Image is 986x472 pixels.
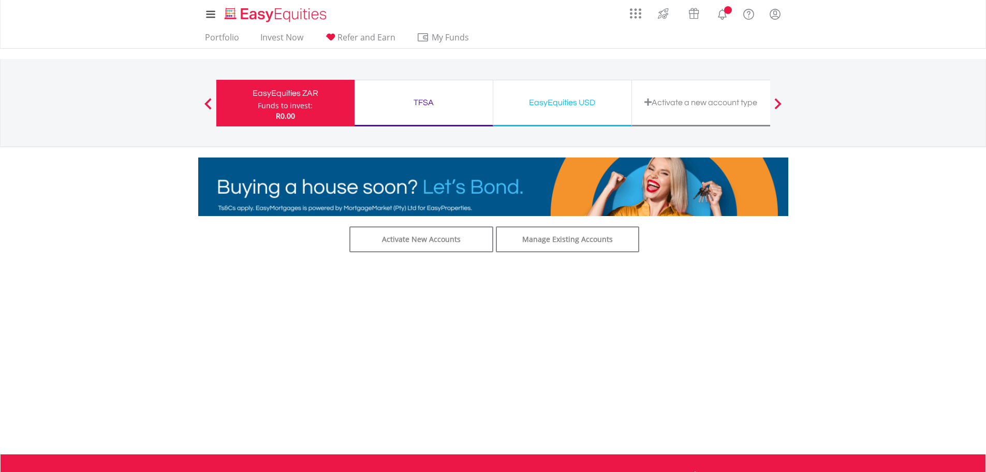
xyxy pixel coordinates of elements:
div: TFSA [361,95,487,110]
div: EasyEquities ZAR [223,86,348,101]
img: EasyEquities_Logo.png [223,6,331,23]
img: EasyMortage Promotion Banner [198,158,788,216]
a: Portfolio [201,32,243,48]
span: R0.00 [276,111,295,121]
div: Funds to invest: [258,101,313,111]
a: Notifications [709,3,735,23]
a: FAQ's and Support [735,3,762,23]
a: Invest Now [256,32,307,48]
img: grid-menu-icon.svg [630,8,641,19]
a: My Profile [762,3,788,25]
a: Activate New Accounts [349,226,493,252]
div: Activate a new account type [638,95,764,110]
a: Manage Existing Accounts [496,226,640,252]
a: AppsGrid [623,3,648,19]
span: Refer and Earn [337,32,395,43]
a: Refer and Earn [320,32,400,48]
img: vouchers-v2.svg [685,5,702,22]
span: My Funds [417,31,484,44]
img: thrive-v2.svg [655,5,672,22]
div: EasyEquities USD [499,95,625,110]
a: Vouchers [679,3,709,22]
a: Home page [220,3,331,23]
